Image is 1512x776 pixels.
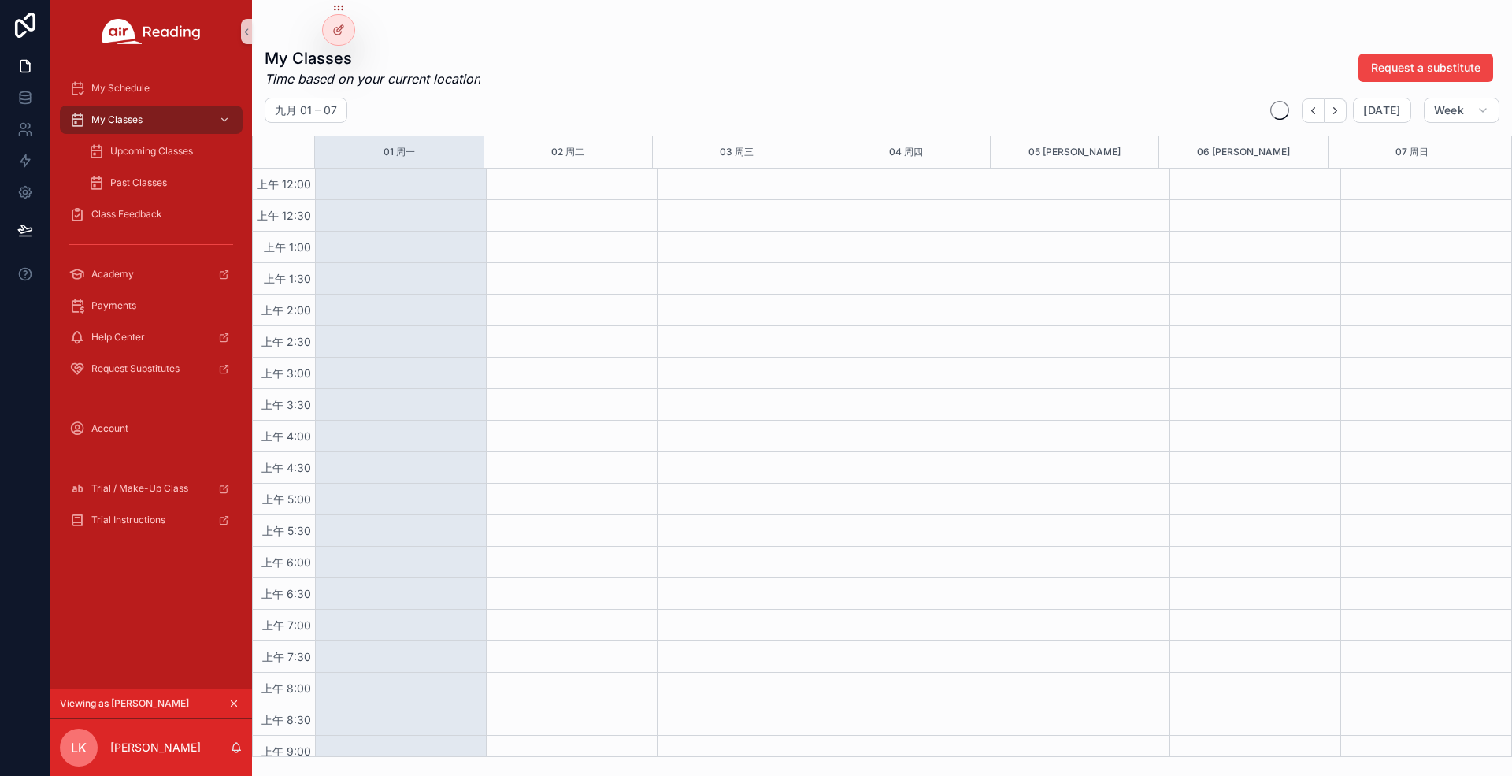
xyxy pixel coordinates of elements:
[91,208,162,221] span: Class Feedback
[1434,103,1464,117] span: Week
[110,176,167,189] span: Past Classes
[260,272,315,285] span: 上午 1:30
[60,323,243,351] a: Help Center
[258,650,315,663] span: 上午 7:30
[102,19,201,44] img: App logo
[1325,98,1347,123] button: Next
[1424,98,1499,123] button: Week
[1358,54,1493,82] button: Request a substitute
[91,82,150,95] span: My Schedule
[91,299,136,312] span: Payments
[258,744,315,758] span: 上午 9:00
[889,136,923,168] button: 04 周四
[258,335,315,348] span: 上午 2:30
[258,555,315,569] span: 上午 6:00
[79,169,243,197] a: Past Classes
[60,74,243,102] a: My Schedule
[258,492,315,506] span: 上午 5:00
[60,106,243,134] a: My Classes
[258,303,315,317] span: 上午 2:00
[258,461,315,474] span: 上午 4:30
[258,587,315,600] span: 上午 6:30
[91,331,145,343] span: Help Center
[720,136,754,168] button: 03 周三
[260,240,315,254] span: 上午 1:00
[265,47,480,69] h1: My Classes
[60,506,243,534] a: Trial Instructions
[91,362,180,375] span: Request Substitutes
[258,524,315,537] span: 上午 5:30
[60,474,243,503] a: Trial / Make-Up Class
[91,482,188,495] span: Trial / Make-Up Class
[1371,60,1480,76] span: Request a substitute
[60,414,243,443] a: Account
[1028,136,1121,168] button: 05 [PERSON_NAME]
[91,113,143,126] span: My Classes
[60,697,189,710] span: Viewing as [PERSON_NAME]
[258,681,315,695] span: 上午 8:00
[110,740,201,756] p: [PERSON_NAME]
[1302,98,1325,123] button: Back
[50,63,252,555] div: scrollable content
[1197,136,1290,168] button: 06 [PERSON_NAME]
[258,398,315,411] span: 上午 3:30
[258,366,315,380] span: 上午 3:00
[1353,98,1410,123] button: [DATE]
[275,102,337,118] h2: 九月 01 – 07
[265,69,480,88] em: Time based on your current location
[60,355,243,383] a: Request Substitutes
[60,260,243,288] a: Academy
[258,618,315,632] span: 上午 7:00
[60,200,243,228] a: Class Feedback
[91,514,165,526] span: Trial Instructions
[258,713,315,726] span: 上午 8:30
[253,209,315,222] span: 上午 12:30
[551,136,584,168] button: 02 周二
[110,145,193,158] span: Upcoming Classes
[79,137,243,165] a: Upcoming Classes
[91,268,134,280] span: Academy
[1363,103,1400,117] span: [DATE]
[60,291,243,320] a: Payments
[1395,136,1429,168] button: 07 周日
[91,422,128,435] span: Account
[258,429,315,443] span: 上午 4:00
[384,136,415,168] button: 01 周一
[71,738,87,757] span: LK
[253,177,315,191] span: 上午 12:00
